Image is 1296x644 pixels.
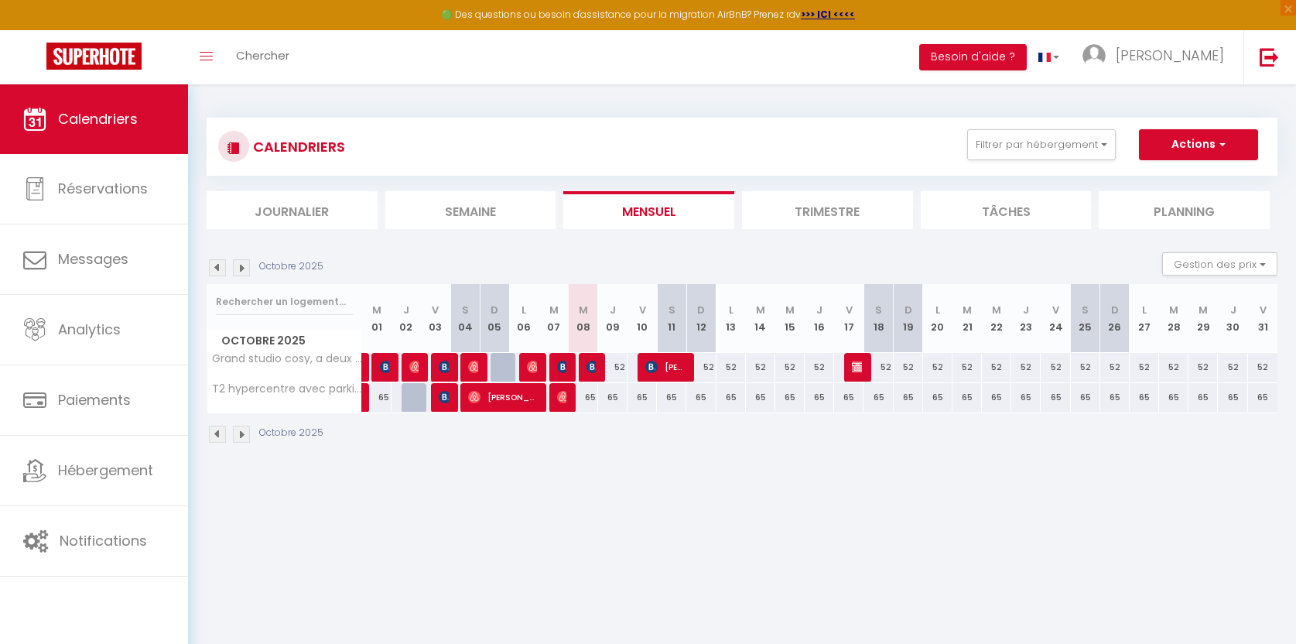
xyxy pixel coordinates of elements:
abbr: S [669,303,675,317]
div: 65 [1011,383,1041,412]
div: 65 [627,383,657,412]
div: 65 [716,383,746,412]
div: 52 [1159,353,1188,382]
span: [PERSON_NAME] [586,352,597,382]
th: 10 [627,284,657,353]
abbr: M [1169,303,1178,317]
abbr: V [432,303,439,317]
abbr: M [992,303,1001,317]
th: 25 [1071,284,1100,353]
li: Journalier [207,191,378,229]
th: 20 [923,284,952,353]
div: 65 [805,383,834,412]
abbr: M [1199,303,1208,317]
div: 65 [686,383,716,412]
div: 65 [775,383,805,412]
div: 65 [894,383,923,412]
span: Calendriers [58,109,138,128]
span: [PERSON_NAME] [380,352,390,382]
div: 52 [686,353,716,382]
span: [PERSON_NAME] Waterloos [468,382,537,412]
abbr: S [462,303,469,317]
div: 65 [1041,383,1070,412]
div: 65 [1188,383,1218,412]
li: Trimestre [742,191,913,229]
span: Notifications [60,531,147,550]
abbr: S [1082,303,1089,317]
abbr: V [1260,303,1267,317]
div: 52 [1218,353,1247,382]
div: 65 [1100,383,1130,412]
abbr: V [1052,303,1059,317]
a: >>> ICI <<<< [801,8,855,21]
th: 16 [805,284,834,353]
div: 52 [775,353,805,382]
abbr: D [491,303,498,317]
th: 13 [716,284,746,353]
div: 52 [1188,353,1218,382]
span: [PERSON_NAME] [645,352,685,382]
div: 52 [716,353,746,382]
th: 09 [598,284,627,353]
li: Mensuel [563,191,734,229]
abbr: M [549,303,559,317]
div: 65 [362,383,392,412]
th: 02 [392,284,421,353]
th: 29 [1188,284,1218,353]
abbr: L [935,303,940,317]
th: 04 [450,284,480,353]
span: [PERSON_NAME] [468,352,478,382]
span: Hébergement [58,461,153,480]
abbr: D [697,303,705,317]
div: 65 [746,383,775,412]
div: 52 [952,353,982,382]
th: 30 [1218,284,1247,353]
a: ... [PERSON_NAME] [1071,30,1243,84]
th: 12 [686,284,716,353]
input: Rechercher un logement... [216,288,353,316]
button: Gestion des prix [1162,252,1277,276]
a: [PERSON_NAME] [362,383,370,413]
th: 21 [952,284,982,353]
div: 65 [1130,383,1159,412]
div: 52 [1130,353,1159,382]
span: [PERSON_NAME] [439,352,449,382]
div: 65 [1248,383,1277,412]
span: T2 hypercentre avec parking [210,383,364,395]
span: Réservations [58,179,148,198]
div: 52 [805,353,834,382]
th: 08 [569,284,598,353]
span: Chercher [236,47,289,63]
span: [PERSON_NAME] [527,352,537,382]
th: 11 [657,284,686,353]
th: 18 [863,284,893,353]
div: 65 [923,383,952,412]
span: [PERSON_NAME] [852,352,862,382]
abbr: L [1142,303,1147,317]
span: [PERSON_NAME] [557,382,567,412]
div: 65 [834,383,863,412]
div: 65 [1159,383,1188,412]
th: 17 [834,284,863,353]
div: 65 [952,383,982,412]
abbr: M [579,303,588,317]
th: 03 [421,284,450,353]
div: 52 [1248,353,1277,382]
div: 52 [1011,353,1041,382]
span: Paiements [58,390,131,409]
th: 22 [982,284,1011,353]
th: 27 [1130,284,1159,353]
abbr: J [816,303,822,317]
th: 14 [746,284,775,353]
div: 52 [982,353,1011,382]
div: 65 [598,383,627,412]
th: 26 [1100,284,1130,353]
span: [PERSON_NAME] [439,382,449,412]
li: Tâches [921,191,1092,229]
a: Chercher [224,30,301,84]
th: 01 [362,284,392,353]
abbr: V [846,303,853,317]
abbr: D [904,303,912,317]
div: 52 [923,353,952,382]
